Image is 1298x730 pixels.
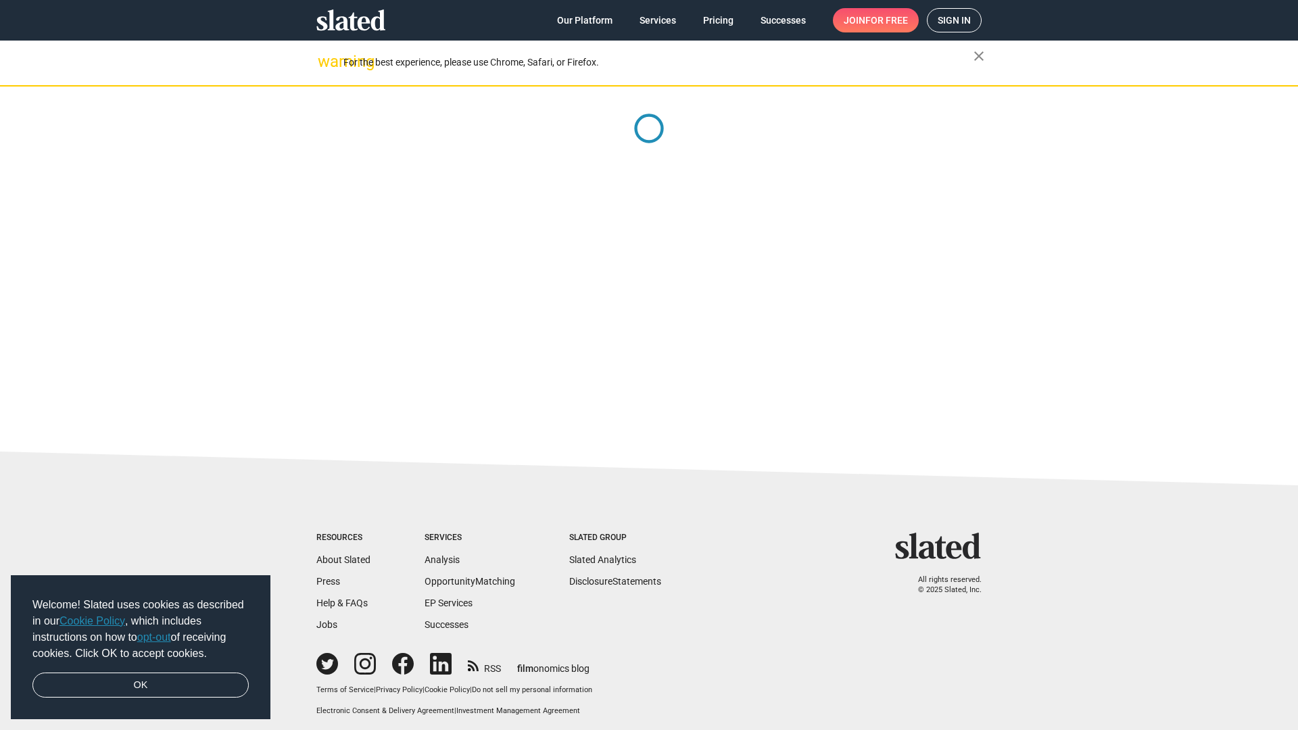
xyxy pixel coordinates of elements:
[425,554,460,565] a: Analysis
[904,575,982,595] p: All rights reserved. © 2025 Slated, Inc.
[316,685,374,694] a: Terms of Service
[640,8,676,32] span: Services
[629,8,687,32] a: Services
[423,685,425,694] span: |
[318,53,334,70] mat-icon: warning
[59,615,125,627] a: Cookie Policy
[316,598,368,608] a: Help & FAQs
[470,685,472,694] span: |
[761,8,806,32] span: Successes
[865,8,908,32] span: for free
[32,597,249,662] span: Welcome! Slated uses cookies as described in our , which includes instructions on how to of recei...
[137,631,171,643] a: opt-out
[472,685,592,696] button: Do not sell my personal information
[425,576,515,587] a: OpportunityMatching
[569,533,661,543] div: Slated Group
[750,8,817,32] a: Successes
[425,619,468,630] a: Successes
[938,9,971,32] span: Sign in
[927,8,982,32] a: Sign in
[32,673,249,698] a: dismiss cookie message
[316,706,454,715] a: Electronic Consent & Delivery Agreement
[569,554,636,565] a: Slated Analytics
[425,685,470,694] a: Cookie Policy
[971,48,987,64] mat-icon: close
[454,706,456,715] span: |
[343,53,973,72] div: For the best experience, please use Chrome, Safari, or Firefox.
[425,598,473,608] a: EP Services
[468,654,501,675] a: RSS
[316,619,337,630] a: Jobs
[316,554,370,565] a: About Slated
[557,8,612,32] span: Our Platform
[517,663,533,674] span: film
[374,685,376,694] span: |
[425,533,515,543] div: Services
[833,8,919,32] a: Joinfor free
[692,8,744,32] a: Pricing
[376,685,423,694] a: Privacy Policy
[844,8,908,32] span: Join
[316,533,370,543] div: Resources
[703,8,734,32] span: Pricing
[316,576,340,587] a: Press
[569,576,661,587] a: DisclosureStatements
[456,706,580,715] a: Investment Management Agreement
[517,652,590,675] a: filmonomics blog
[546,8,623,32] a: Our Platform
[11,575,270,720] div: cookieconsent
